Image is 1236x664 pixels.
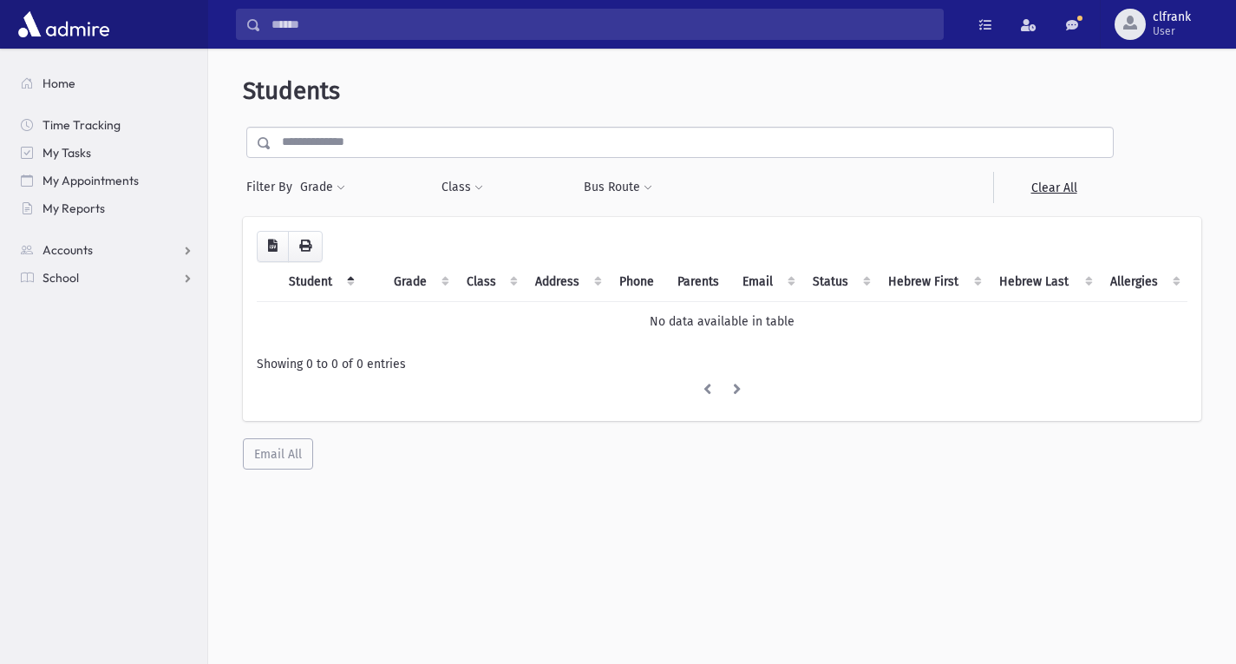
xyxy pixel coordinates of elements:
[441,172,484,203] button: Class
[7,139,207,167] a: My Tasks
[288,231,323,262] button: Print
[257,231,289,262] button: CSV
[7,264,207,292] a: School
[246,178,299,196] span: Filter By
[802,262,878,302] th: Status: activate to sort column ascending
[43,173,139,188] span: My Appointments
[1153,10,1191,24] span: clfrank
[609,262,667,302] th: Phone
[43,201,105,216] span: My Reports
[7,236,207,264] a: Accounts
[1100,262,1187,302] th: Allergies: activate to sort column ascending
[667,262,732,302] th: Parents
[257,355,1187,373] div: Showing 0 to 0 of 0 entries
[43,242,93,258] span: Accounts
[243,438,313,470] button: Email All
[7,167,207,194] a: My Appointments
[43,270,79,286] span: School
[43,76,75,91] span: Home
[7,194,207,222] a: My Reports
[7,69,207,97] a: Home
[243,76,340,105] span: Students
[993,172,1114,203] a: Clear All
[14,7,114,42] img: AdmirePro
[43,145,91,161] span: My Tasks
[7,111,207,139] a: Time Tracking
[878,262,990,302] th: Hebrew First: activate to sort column ascending
[278,262,362,302] th: Student: activate to sort column descending
[583,172,653,203] button: Bus Route
[525,262,609,302] th: Address: activate to sort column ascending
[261,9,943,40] input: Search
[43,117,121,133] span: Time Tracking
[299,172,346,203] button: Grade
[989,262,1099,302] th: Hebrew Last: activate to sort column ascending
[1153,24,1191,38] span: User
[257,301,1187,341] td: No data available in table
[732,262,801,302] th: Email: activate to sort column ascending
[383,262,456,302] th: Grade: activate to sort column ascending
[456,262,525,302] th: Class: activate to sort column ascending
